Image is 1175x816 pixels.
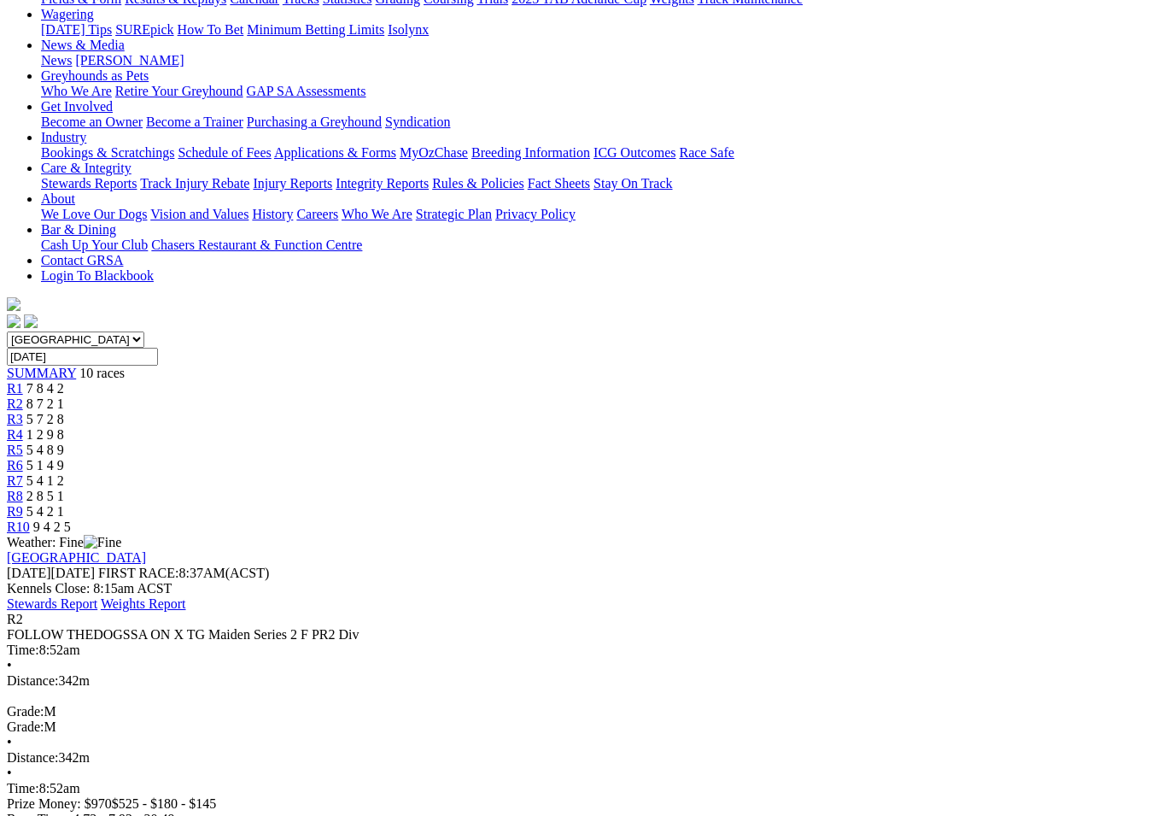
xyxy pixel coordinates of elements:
a: R9 [7,504,23,519]
img: logo-grsa-white.png [7,297,20,311]
div: Kennels Close: 8:15am ACST [7,581,1168,596]
span: [DATE] [7,566,51,580]
span: 7 8 4 2 [26,381,64,396]
a: R2 [7,396,23,411]
div: About [41,207,1168,222]
a: News & Media [41,38,125,52]
a: Applications & Forms [274,145,396,160]
a: Cash Up Your Club [41,238,148,252]
div: News & Media [41,53,1168,68]
a: Become an Owner [41,114,143,129]
span: Distance: [7,673,58,688]
a: [PERSON_NAME] [75,53,184,68]
a: Isolynx [388,22,429,37]
a: Bookings & Scratchings [41,145,174,160]
a: We Love Our Dogs [41,207,147,221]
a: Rules & Policies [432,176,524,191]
a: R1 [7,381,23,396]
span: Grade: [7,704,44,719]
a: Login To Blackbook [41,268,154,283]
a: Schedule of Fees [178,145,271,160]
a: Become a Trainer [146,114,243,129]
a: Strategic Plan [416,207,492,221]
span: 9 4 2 5 [33,520,71,534]
a: Chasers Restaurant & Function Centre [151,238,362,252]
div: FOLLOW THEDOGSSA ON X TG Maiden Series 2 F PR2 Div [7,627,1168,643]
span: R7 [7,473,23,488]
div: Prize Money: $970 [7,796,1168,812]
a: Fact Sheets [528,176,590,191]
span: 5 4 1 2 [26,473,64,488]
div: M [7,704,1168,719]
img: twitter.svg [24,314,38,328]
a: SUREpick [115,22,173,37]
div: Wagering [41,22,1168,38]
span: 5 4 2 1 [26,504,64,519]
span: • [7,735,12,749]
span: 5 7 2 8 [26,412,64,426]
div: 342m [7,750,1168,766]
a: [GEOGRAPHIC_DATA] [7,550,146,565]
a: Industry [41,130,86,144]
a: Stewards Report [7,596,97,611]
a: Stay On Track [593,176,672,191]
a: How To Bet [178,22,244,37]
a: R8 [7,489,23,503]
span: 1 2 9 8 [26,427,64,442]
a: About [41,191,75,206]
a: SUMMARY [7,366,76,380]
a: R3 [7,412,23,426]
div: 8:52am [7,643,1168,658]
a: History [252,207,293,221]
input: Select date [7,348,158,366]
span: • [7,658,12,672]
span: Distance: [7,750,58,765]
a: Privacy Policy [495,207,576,221]
a: ICG Outcomes [593,145,675,160]
div: Greyhounds as Pets [41,84,1168,99]
span: [DATE] [7,566,95,580]
a: Retire Your Greyhound [115,84,243,98]
a: R10 [7,520,30,534]
span: Time: [7,781,39,795]
a: Minimum Betting Limits [247,22,384,37]
span: 8:37AM(ACST) [98,566,269,580]
a: R6 [7,458,23,473]
a: Integrity Reports [336,176,429,191]
div: Industry [41,145,1168,161]
div: M [7,719,1168,735]
a: Injury Reports [253,176,332,191]
a: Race Safe [679,145,734,160]
a: Stewards Reports [41,176,137,191]
span: $525 - $180 - $145 [112,796,217,811]
a: [DATE] Tips [41,22,112,37]
a: Syndication [385,114,450,129]
a: Vision and Values [150,207,248,221]
div: Bar & Dining [41,238,1168,253]
span: 8 7 2 1 [26,396,64,411]
span: R2 [7,612,23,626]
span: • [7,766,12,780]
span: 2 8 5 1 [26,489,64,503]
a: Who We Are [342,207,412,221]
div: Care & Integrity [41,176,1168,191]
a: Greyhounds as Pets [41,68,149,83]
a: Wagering [41,7,94,21]
a: News [41,53,72,68]
span: 5 1 4 9 [26,458,64,473]
span: Weather: Fine [7,535,121,549]
a: R5 [7,443,23,457]
span: Time: [7,643,39,657]
span: Grade: [7,719,44,734]
a: MyOzChase [400,145,468,160]
a: R4 [7,427,23,442]
a: Purchasing a Greyhound [247,114,382,129]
